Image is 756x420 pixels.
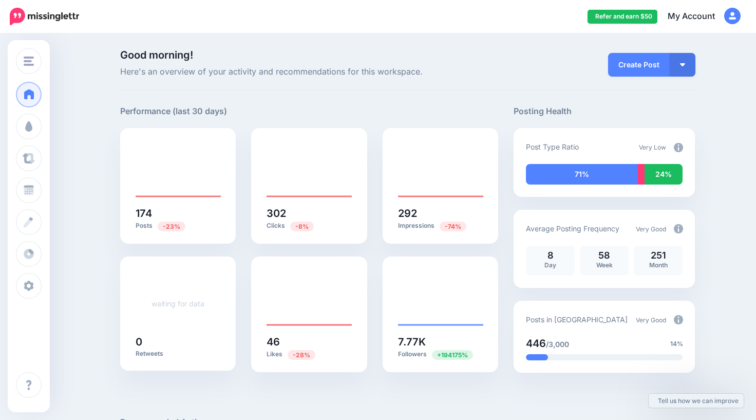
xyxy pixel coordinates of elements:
[24,57,34,66] img: menu.png
[120,105,227,118] h5: Performance (last 30 days)
[544,261,556,269] span: Day
[649,261,668,269] span: Month
[585,251,623,260] p: 58
[288,350,315,360] span: Previous period: 64
[670,339,683,349] span: 14%
[432,350,473,360] span: Previous period: 4
[526,337,546,350] span: 446
[136,337,221,347] h5: 0
[639,251,677,260] p: 251
[674,315,683,324] img: info-circle-grey.png
[398,221,483,231] p: Impressions
[596,261,613,269] span: Week
[290,222,314,231] span: Previous period: 330
[267,350,352,359] p: Likes
[588,10,657,24] a: Refer and earn $50
[398,350,483,359] p: Followers
[158,222,185,231] span: Previous period: 226
[136,350,221,358] p: Retweets
[638,164,645,185] div: 4% of your posts in the last 30 days have been from Curated content
[526,314,628,325] p: Posts in [GEOGRAPHIC_DATA]
[514,105,695,118] h5: Posting Health
[608,53,670,77] a: Create Post
[657,4,741,29] a: My Account
[674,224,683,233] img: info-circle-grey.png
[639,143,666,151] span: Very Low
[526,354,548,360] div: 14% of your posts in the last 30 days have been from Drip Campaigns
[398,208,483,218] h5: 292
[645,164,683,185] div: 24% of your posts in the last 30 days were manually created (i.e. were not from Drip Campaigns or...
[526,141,579,153] p: Post Type Ratio
[267,208,352,218] h5: 302
[398,337,483,347] h5: 7.77K
[526,164,638,185] div: 71% of your posts in the last 30 days have been from Drip Campaigns
[636,225,666,233] span: Very Good
[680,63,685,66] img: arrow-down-white.png
[267,337,352,347] h5: 46
[526,223,619,234] p: Average Posting Frequency
[440,222,466,231] span: Previous period: 1.11K
[649,394,744,408] a: Tell us how we can improve
[136,221,221,231] p: Posts
[152,299,204,308] a: waiting for data
[10,8,79,25] img: Missinglettr
[120,49,193,61] span: Good morning!
[546,340,569,349] span: /3,000
[136,208,221,218] h5: 174
[674,143,683,152] img: info-circle-grey.png
[267,221,352,231] p: Clicks
[531,251,570,260] p: 8
[636,316,666,324] span: Very Good
[120,65,499,79] span: Here's an overview of your activity and recommendations for this workspace.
